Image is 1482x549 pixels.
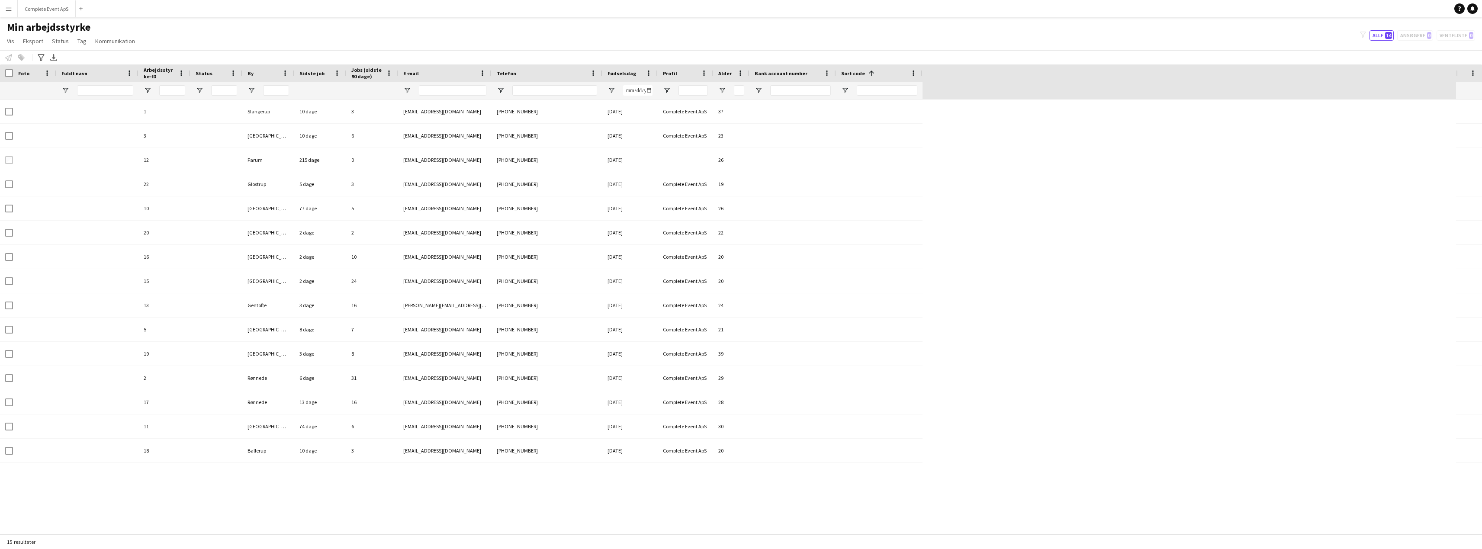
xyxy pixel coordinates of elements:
span: Status [196,70,212,77]
button: Åbn Filtermenu [608,87,615,94]
div: [EMAIL_ADDRESS][DOMAIN_NAME] [398,196,492,220]
div: 13 [138,293,190,317]
div: 3 [346,172,398,196]
div: 13 dage [294,390,346,414]
div: [EMAIL_ADDRESS][DOMAIN_NAME] [398,148,492,172]
div: 30 [713,414,749,438]
button: Åbn Filtermenu [497,87,505,94]
div: [EMAIL_ADDRESS][DOMAIN_NAME] [398,245,492,269]
span: Status [52,37,69,45]
div: [DATE] [602,414,658,438]
div: 1 [138,100,190,123]
div: Complete Event ApS [658,245,713,269]
div: 215 dage [294,148,346,172]
div: [DATE] [602,100,658,123]
div: [DATE] [602,293,658,317]
div: 2 [346,221,398,244]
div: 6 dage [294,366,346,390]
span: Alder [718,70,732,77]
div: Complete Event ApS [658,366,713,390]
div: Complete Event ApS [658,196,713,220]
div: [PHONE_NUMBER] [492,245,602,269]
div: 18 [138,439,190,462]
div: Slangerup [242,100,294,123]
span: E-mail [403,70,419,77]
span: Kommunikation [95,37,135,45]
span: By [248,70,254,77]
div: Ballerup [242,439,294,462]
div: 0 [346,148,398,172]
div: [EMAIL_ADDRESS][DOMAIN_NAME] [398,172,492,196]
div: Complete Event ApS [658,269,713,293]
a: Vis [3,35,18,47]
button: Åbn Filtermenu [61,87,69,94]
div: [PERSON_NAME][EMAIL_ADDRESS][DOMAIN_NAME] [398,293,492,317]
div: 2 dage [294,269,346,293]
div: 2 [138,366,190,390]
div: [PHONE_NUMBER] [492,366,602,390]
div: Rønnede [242,390,294,414]
div: 5 [138,318,190,341]
div: [GEOGRAPHIC_DATA] [242,342,294,366]
div: 10 dage [294,439,346,462]
div: 39 [713,342,749,366]
input: Bank account number Filter Input [770,85,831,96]
div: 17 [138,390,190,414]
div: 6 [346,124,398,148]
div: Complete Event ApS [658,293,713,317]
div: [EMAIL_ADDRESS][DOMAIN_NAME] [398,269,492,293]
div: [EMAIL_ADDRESS][DOMAIN_NAME] [398,414,492,438]
div: 20 [713,439,749,462]
div: 26 [713,196,749,220]
div: [PHONE_NUMBER] [492,100,602,123]
div: 28 [713,390,749,414]
div: Complete Event ApS [658,439,713,462]
div: 10 [346,245,398,269]
button: Åbn Filtermenu [718,87,726,94]
div: 7 [346,318,398,341]
div: 5 dage [294,172,346,196]
div: [PHONE_NUMBER] [492,414,602,438]
div: 10 dage [294,100,346,123]
div: 8 dage [294,318,346,341]
div: Complete Event ApS [658,100,713,123]
input: Status Filter Input [211,85,237,96]
button: Åbn Filtermenu [248,87,255,94]
div: Complete Event ApS [658,221,713,244]
input: Alder Filter Input [734,85,744,96]
div: 15 [138,269,190,293]
div: 3 [346,439,398,462]
app-action-btn: Avancerede filtre [36,52,46,63]
div: [PHONE_NUMBER] [492,148,602,172]
div: 3 [346,100,398,123]
div: [DATE] [602,366,658,390]
button: Åbn Filtermenu [755,87,762,94]
div: 3 dage [294,342,346,366]
div: 19 [138,342,190,366]
div: [GEOGRAPHIC_DATA] [242,221,294,244]
div: [PHONE_NUMBER] [492,318,602,341]
div: [EMAIL_ADDRESS][DOMAIN_NAME] [398,390,492,414]
div: 3 [138,124,190,148]
span: Fuldt navn [61,70,87,77]
input: Sort code Filter Input [857,85,917,96]
div: [EMAIL_ADDRESS][DOMAIN_NAME] [398,221,492,244]
button: Alle14 [1369,30,1394,41]
span: Sort code [841,70,865,77]
div: 3 dage [294,293,346,317]
span: Foto [18,70,29,77]
div: 26 [713,148,749,172]
div: 21 [713,318,749,341]
div: 24 [713,293,749,317]
div: [GEOGRAPHIC_DATA] [242,245,294,269]
div: 77 dage [294,196,346,220]
div: [EMAIL_ADDRESS][DOMAIN_NAME] [398,124,492,148]
input: Arbejdsstyrke-ID Filter Input [159,85,185,96]
div: Farum [242,148,294,172]
div: Complete Event ApS [658,318,713,341]
div: [EMAIL_ADDRESS][DOMAIN_NAME] [398,439,492,462]
button: Åbn Filtermenu [663,87,671,94]
div: 10 dage [294,124,346,148]
div: [DATE] [602,342,658,366]
span: Min arbejdsstyrke [7,21,90,34]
